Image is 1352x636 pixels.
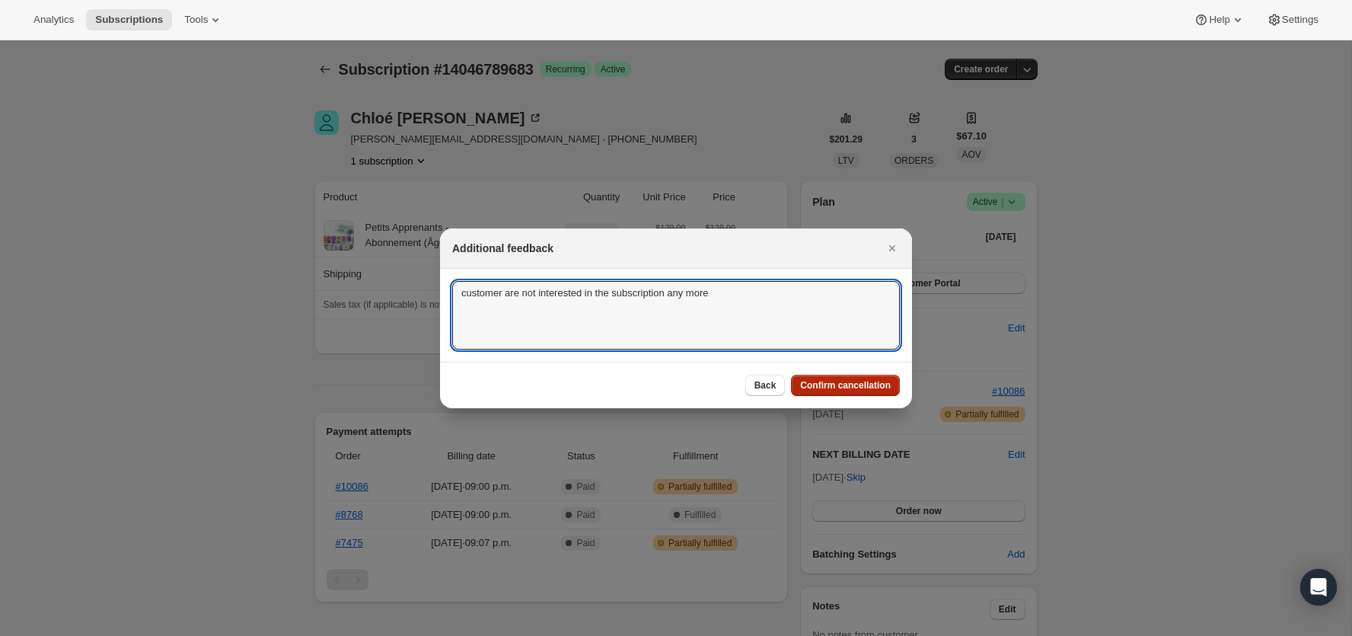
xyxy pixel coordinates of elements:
[800,379,891,392] span: Confirm cancellation
[754,379,776,392] span: Back
[1209,14,1229,26] span: Help
[1185,9,1254,30] button: Help
[882,238,903,259] button: Close
[184,14,208,26] span: Tools
[33,14,74,26] span: Analytics
[1282,14,1319,26] span: Settings
[95,14,163,26] span: Subscriptions
[86,9,172,30] button: Subscriptions
[1258,9,1328,30] button: Settings
[1300,569,1337,606] div: Open Intercom Messenger
[791,375,900,396] button: Confirm cancellation
[175,9,232,30] button: Tools
[452,241,553,256] h2: Additional feedback
[745,375,786,396] button: Back
[452,281,900,350] textarea: customer are not interested in the subscription any more
[24,9,83,30] button: Analytics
